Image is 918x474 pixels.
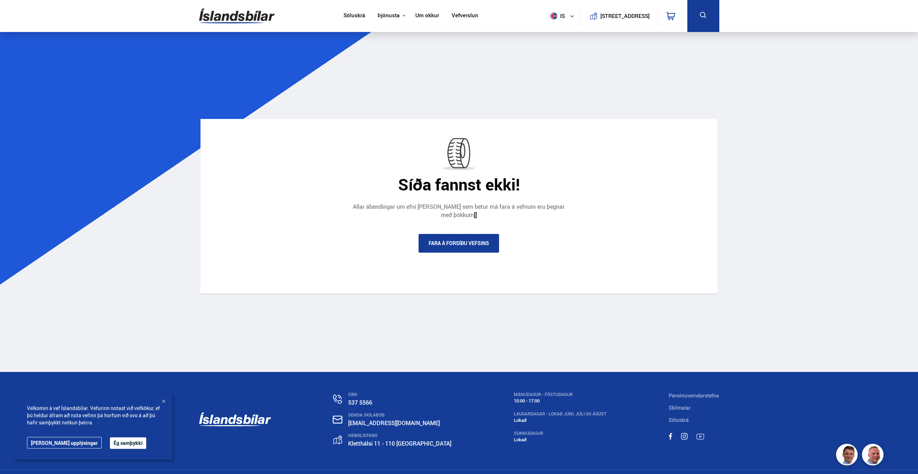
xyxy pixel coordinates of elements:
div: LAUGARDAGAR - Lokað Júni, Júli og Ágúst [514,411,606,417]
div: SENDA SKILABOÐ [348,413,451,418]
div: Lokað [514,418,606,423]
div: HEIMILISFANG [348,433,451,438]
div: 10:00 - 17:00 [514,398,606,404]
a: Persónuverndarstefna [669,392,719,399]
div: SÍMI [348,392,451,397]
a: Söluskrá [669,417,689,423]
a: Skilmalar [669,404,691,411]
img: G0Ugv5HjCgRt.svg [199,4,275,28]
div: Lokað [514,437,606,442]
div: MÁNUDAGUR - FÖSTUDAGUR [514,392,606,397]
a: Vefverslun [452,12,478,20]
span: is [548,13,566,19]
div: Síða fannst ekki! [206,175,712,194]
a: [] [474,211,477,219]
a: Um okkur [415,12,439,20]
img: svg+xml;base64,PHN2ZyB4bWxucz0iaHR0cDovL3d3dy53My5vcmcvMjAwMC9zdmciIHdpZHRoPSI1MTIiIGhlaWdodD0iNT... [550,13,557,19]
img: FbJEzSuNWCJXmdc-.webp [837,445,859,466]
a: Kletthálsi 11 - 110 [GEOGRAPHIC_DATA] [348,440,451,447]
button: [STREET_ADDRESS] [603,13,647,19]
img: siFngHWaQ9KaOqBr.png [863,445,885,466]
span: Velkomin á vef Íslandsbílar. Vefurinn notast við vefkökur, ef þú heldur áfram að nota vefinn þá h... [27,405,160,426]
button: is [548,5,580,27]
a: [PERSON_NAME] upplýsingar [27,437,102,448]
div: SUNNUDAGUR [514,431,606,436]
a: Söluskrá [343,12,365,20]
img: nHj8e-n-aHgjukTg.svg [333,415,342,424]
img: n0V2lOsqF3l1V2iz.svg [333,395,342,404]
a: [STREET_ADDRESS] [584,6,654,26]
a: [EMAIL_ADDRESS][DOMAIN_NAME] [348,419,440,427]
div: Allar ábendingar um efni [PERSON_NAME] sem betur má fara á vefnum eru þegnar með þökkum [351,203,567,220]
a: Fara á forsíðu vefsins [419,234,499,253]
img: gp4YpyYFnEr45R34.svg [333,436,342,445]
button: Ég samþykki [110,437,146,449]
a: 537 5566 [348,399,372,406]
button: Þjónusta [378,12,400,19]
